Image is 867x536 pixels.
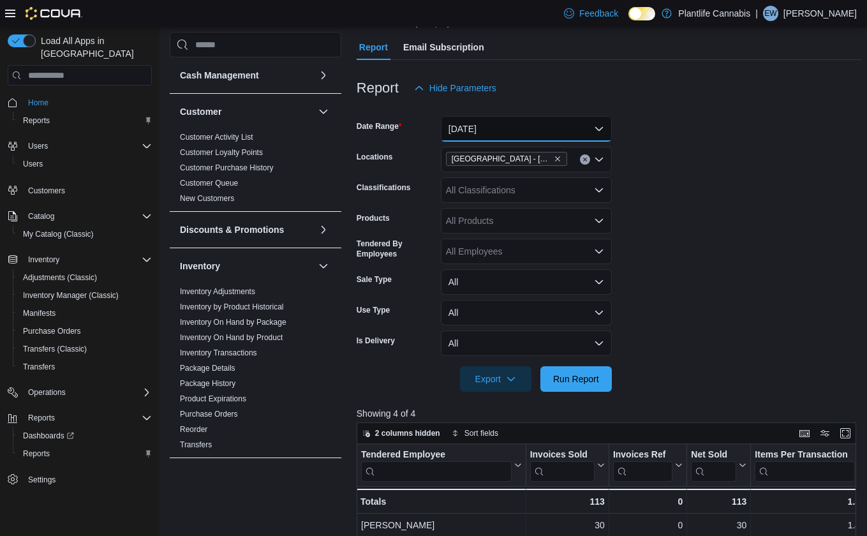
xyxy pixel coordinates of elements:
[755,517,865,533] div: 1.47
[180,178,238,188] span: Customer Queue
[180,260,313,272] button: Inventory
[180,163,274,172] a: Customer Purchase History
[3,409,157,427] button: Reports
[613,517,683,533] div: 0
[530,449,604,482] button: Invoices Sold
[180,287,255,296] a: Inventory Adjustments
[357,239,436,259] label: Tendered By Employees
[360,494,522,509] div: Totals
[180,260,220,272] h3: Inventory
[180,69,259,82] h3: Cash Management
[357,121,402,131] label: Date Range
[23,138,53,154] button: Users
[18,288,152,303] span: Inventory Manager (Classic)
[18,341,92,357] a: Transfers (Classic)
[18,156,152,172] span: Users
[18,446,152,461] span: Reports
[180,69,313,82] button: Cash Management
[180,410,238,419] a: Purchase Orders
[180,105,221,118] h3: Customer
[18,428,79,443] a: Dashboards
[180,379,235,388] a: Package History
[18,270,152,285] span: Adjustments (Classic)
[23,138,152,154] span: Users
[28,98,48,108] span: Home
[755,449,855,461] div: Items Per Transaction
[23,344,87,354] span: Transfers (Classic)
[23,229,94,239] span: My Catalog (Classic)
[691,494,746,509] div: 113
[180,179,238,188] a: Customer Queue
[361,517,522,533] div: [PERSON_NAME]
[429,82,496,94] span: Hide Parameters
[357,274,392,285] label: Sale Type
[613,449,672,482] div: Invoices Ref
[18,359,60,375] a: Transfers
[3,251,157,269] button: Inventory
[359,34,388,60] span: Report
[357,305,390,315] label: Use Type
[180,163,274,173] span: Customer Purchase History
[3,181,157,199] button: Customers
[553,373,599,385] span: Run Report
[23,209,59,224] button: Catalog
[613,449,672,461] div: Invoices Ref
[357,426,445,441] button: 2 columns hidden
[18,288,124,303] a: Inventory Manager (Classic)
[375,428,440,438] span: 2 columns hidden
[530,494,604,509] div: 113
[357,182,411,193] label: Classifications
[594,246,604,257] button: Open list of options
[180,364,235,373] a: Package Details
[180,424,207,435] span: Reorder
[3,137,157,155] button: Users
[441,269,612,295] button: All
[18,359,152,375] span: Transfers
[452,153,551,165] span: [GEOGRAPHIC_DATA] - [GEOGRAPHIC_DATA]
[23,326,81,336] span: Purchase Orders
[28,255,59,265] span: Inventory
[18,306,152,321] span: Manifests
[678,6,750,21] p: Plantlife Cannabis
[409,75,501,101] button: Hide Parameters
[361,449,512,482] div: Tendered Employee
[530,517,604,533] div: 30
[180,318,286,327] a: Inventory On Hand by Package
[28,475,56,485] span: Settings
[23,290,119,301] span: Inventory Manager (Classic)
[28,387,66,398] span: Operations
[817,426,833,441] button: Display options
[13,322,157,340] button: Purchase Orders
[180,105,313,118] button: Customer
[594,185,604,195] button: Open list of options
[403,34,484,60] span: Email Subscription
[755,6,758,21] p: |
[613,494,683,509] div: 0
[180,332,283,343] span: Inventory On Hand by Product
[361,449,512,461] div: Tendered Employee
[613,449,683,482] button: Invoices Ref
[540,366,612,392] button: Run Report
[23,449,50,459] span: Reports
[180,333,283,342] a: Inventory On Hand by Product
[23,472,152,488] span: Settings
[13,155,157,173] button: Users
[755,449,865,482] button: Items Per Transaction
[180,132,253,142] span: Customer Activity List
[18,113,152,128] span: Reports
[755,449,855,482] div: Items Per Transaction
[316,258,331,274] button: Inventory
[8,88,152,522] nav: Complex example
[580,154,590,165] button: Clear input
[36,34,152,60] span: Load All Apps in [GEOGRAPHIC_DATA]
[18,113,55,128] a: Reports
[579,7,618,20] span: Feedback
[180,147,263,158] span: Customer Loyalty Points
[316,104,331,119] button: Customer
[530,449,594,482] div: Invoices Sold
[530,449,594,461] div: Invoices Sold
[180,440,212,449] a: Transfers
[357,152,393,162] label: Locations
[23,362,55,372] span: Transfers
